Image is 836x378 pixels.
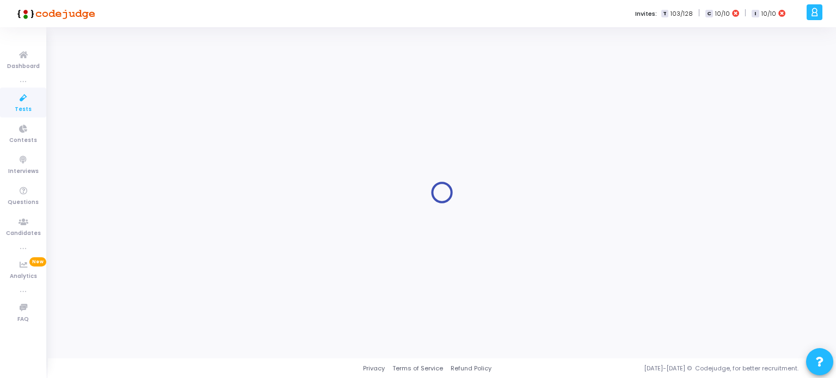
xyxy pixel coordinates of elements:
span: Tests [15,105,32,114]
span: New [29,257,46,267]
span: Contests [9,136,37,145]
a: Refund Policy [451,364,491,373]
span: Dashboard [7,62,40,71]
img: logo [14,3,95,24]
span: 10/10 [715,9,730,18]
div: [DATE]-[DATE] © Codejudge, for better recruitment. [491,364,822,373]
span: Interviews [8,167,39,176]
span: Analytics [10,272,37,281]
a: Privacy [363,364,385,373]
span: Candidates [6,229,41,238]
span: 10/10 [761,9,776,18]
label: Invites: [635,9,657,18]
span: 103/128 [671,9,693,18]
a: Terms of Service [392,364,443,373]
span: | [745,8,746,19]
span: I [752,10,759,18]
span: T [661,10,668,18]
span: Questions [8,198,39,207]
span: C [705,10,712,18]
span: FAQ [17,315,29,324]
span: | [698,8,700,19]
